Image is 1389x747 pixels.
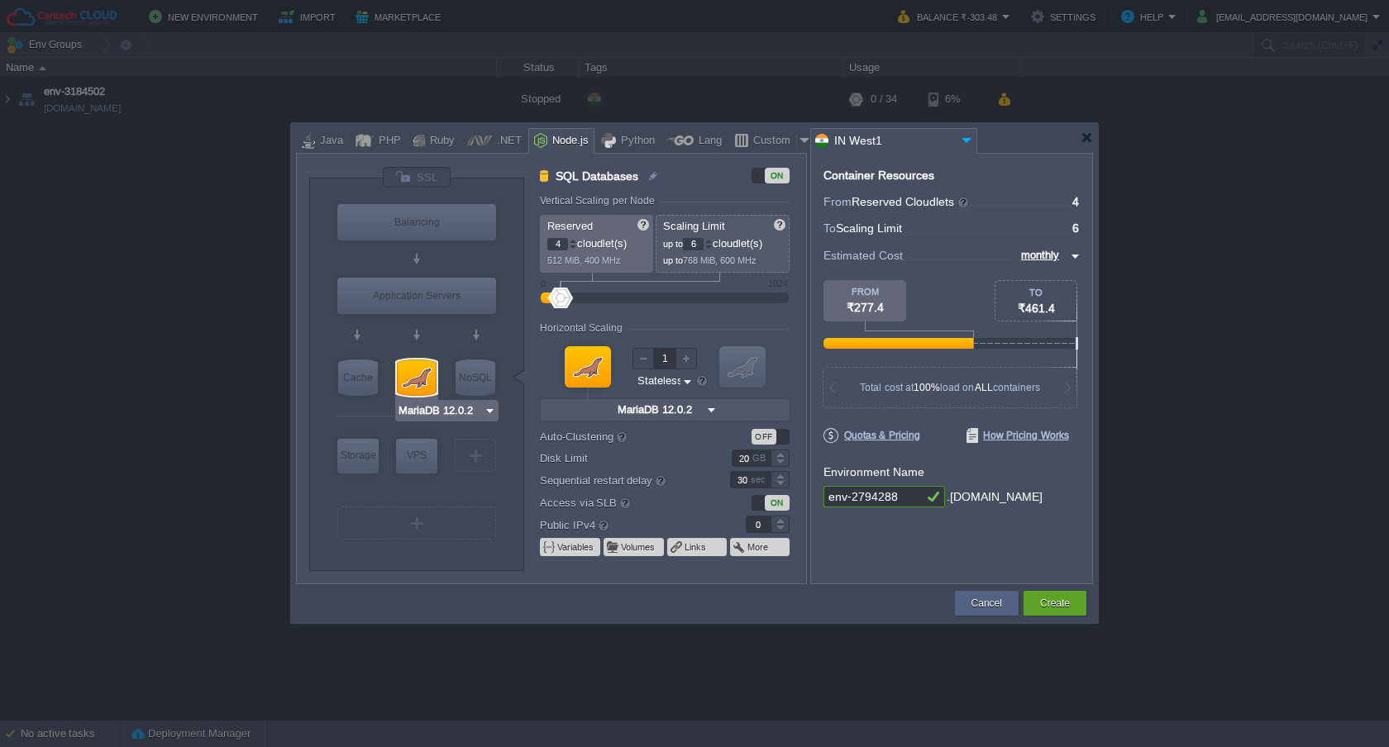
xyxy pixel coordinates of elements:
div: Vertical Scaling per Node [540,195,659,207]
div: Horizontal Scaling [540,322,627,334]
span: 512 MiB, 400 MHz [547,255,621,265]
div: Storage [337,439,379,472]
div: Node.js [547,129,589,154]
div: Python [616,129,655,154]
div: Storage Containers [337,439,379,473]
div: Custom [748,129,796,154]
label: Access via SLB [540,493,708,511]
span: ₹277.4 [847,301,884,314]
div: Elastic VPS [396,439,437,473]
span: Reserved Cloudlets [852,195,970,208]
div: TO [995,288,1076,297]
div: ON [765,495,790,511]
div: Load Balancer [337,204,496,240]
span: up to [663,255,683,265]
button: Cancel [971,595,1002,611]
div: Balancing [337,204,496,240]
span: ₹461.4 [1018,302,1055,315]
div: NoSQL Databases [456,359,495,396]
span: Scaling Limit [663,220,725,232]
div: Container Resources [823,169,934,182]
button: Variables [557,540,595,554]
label: Auto-Clustering [540,427,708,445]
button: More [747,540,770,554]
span: From [823,195,852,208]
span: Scaling Limit [836,221,902,235]
button: Create [1040,595,1070,611]
label: Public IPv4 [540,516,708,534]
span: up to [663,239,683,249]
div: Create New Layer [337,507,496,540]
div: OFF [752,429,776,445]
div: VPS [396,439,437,472]
span: Estimated Cost [823,246,903,264]
div: .NET [492,129,522,154]
label: Sequential restart delay [540,471,708,489]
span: 6 [1072,221,1079,235]
div: Create New Layer [455,439,496,472]
span: How Pricing Works [967,428,1069,443]
div: FROM [823,287,906,297]
div: Ruby [425,129,455,154]
div: PHP [374,129,401,154]
div: Java [315,129,343,154]
p: cloudlet(s) [547,233,647,250]
label: Environment Name [823,465,924,478]
span: Reserved [547,220,593,232]
span: Quotas & Pricing [823,428,920,443]
div: GB [752,450,769,466]
div: Cache [338,359,378,396]
p: cloudlet(s) [663,233,784,250]
span: To [823,221,836,235]
div: sec [751,472,769,488]
div: NoSQL [456,359,495,396]
span: 768 MiB, 600 MHz [683,255,757,265]
div: Lang [694,129,722,154]
div: .[DOMAIN_NAME] [947,486,1043,508]
span: 4 [1072,195,1079,208]
div: 0 [541,278,546,288]
label: Disk Limit [540,450,708,467]
div: ON [765,168,790,183]
div: SQL Databases [397,359,437,396]
button: Links [685,540,708,554]
div: 1024 [768,278,788,288]
button: Volumes [621,540,656,554]
div: Application Servers [337,278,496,314]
